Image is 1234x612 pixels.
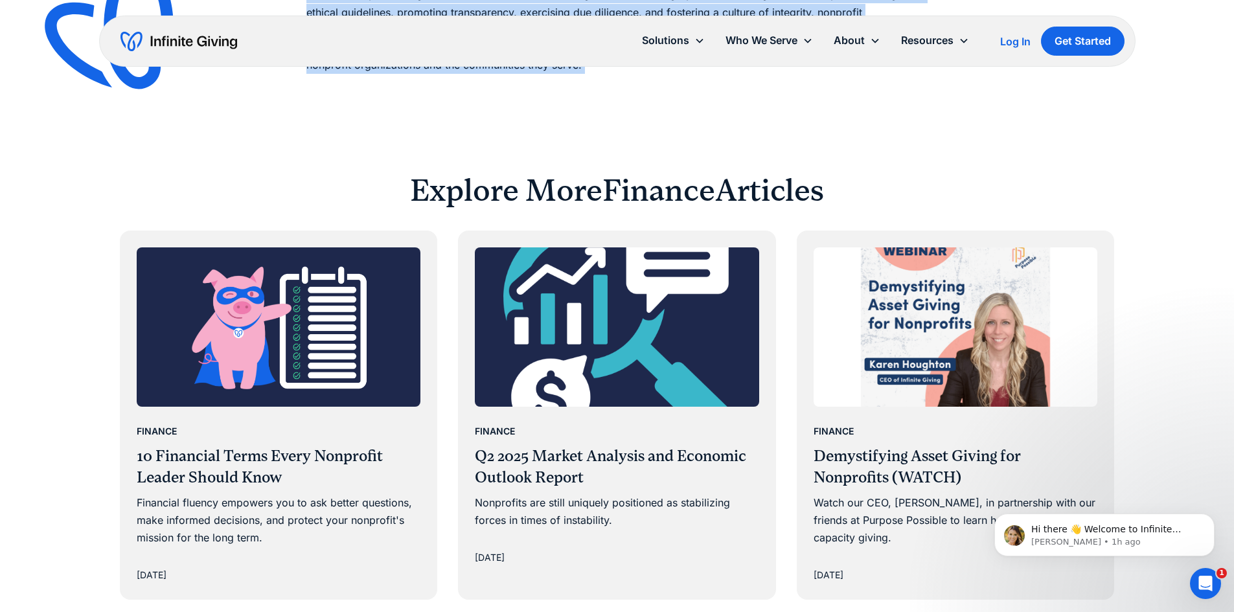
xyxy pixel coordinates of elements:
[1190,568,1221,599] iframe: Intercom live chat
[1000,36,1031,47] div: Log In
[137,494,421,547] div: Financial fluency empowers you to ask better questions, make informed decisions, and protect your...
[975,486,1234,577] iframe: Intercom notifications message
[602,171,715,210] h2: Finance
[137,446,421,489] h3: 10 Financial Terms Every Nonprofit Leader Should Know
[475,424,515,439] div: Finance
[306,80,928,98] p: ‍
[475,446,759,489] h3: Q2 2025 Market Analysis and Economic Outlook Report
[137,567,166,583] div: [DATE]
[823,27,891,54] div: About
[459,232,775,581] a: FinanceQ2 2025 Market Analysis and Economic Outlook ReportNonprofits are still uniquely positione...
[715,171,824,210] h2: Articles
[410,171,602,210] h2: Explore More
[475,494,759,529] div: Nonprofits are still uniquely positioned as stabilizing forces in times of instability.
[120,31,237,52] a: home
[632,27,715,54] div: Solutions
[1217,568,1227,578] span: 1
[726,32,797,49] div: Who We Serve
[121,232,437,598] a: Finance10 Financial Terms Every Nonprofit Leader Should KnowFinancial fluency empowers you to ask...
[891,27,979,54] div: Resources
[1041,27,1125,56] a: Get Started
[475,550,505,565] div: [DATE]
[1000,34,1031,49] a: Log In
[814,567,843,583] div: [DATE]
[814,494,1098,547] div: Watch our CEO, [PERSON_NAME], in partnership with our friends at Purpose Possible to learn how to...
[834,32,865,49] div: About
[901,32,954,49] div: Resources
[814,446,1098,489] h3: Demystifying Asset Giving for Nonprofits (WATCH)
[715,27,823,54] div: Who We Serve
[814,424,854,439] div: Finance
[798,232,1114,598] a: FinanceDemystifying Asset Giving for Nonprofits (WATCH)Watch our CEO, [PERSON_NAME], in partnersh...
[642,32,689,49] div: Solutions
[137,424,177,439] div: Finance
